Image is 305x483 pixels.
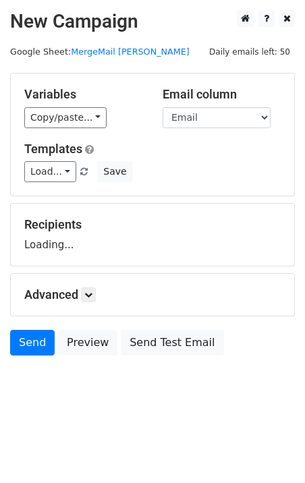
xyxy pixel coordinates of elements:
[10,330,55,356] a: Send
[24,287,281,302] h5: Advanced
[24,87,142,102] h5: Variables
[71,47,190,57] a: MergeMail [PERSON_NAME]
[163,87,281,102] h5: Email column
[204,47,295,57] a: Daily emails left: 50
[24,142,82,156] a: Templates
[10,47,190,57] small: Google Sheet:
[24,107,107,128] a: Copy/paste...
[24,217,281,252] div: Loading...
[24,217,281,232] h5: Recipients
[58,330,117,356] a: Preview
[24,161,76,182] a: Load...
[97,161,132,182] button: Save
[10,10,295,33] h2: New Campaign
[121,330,223,356] a: Send Test Email
[204,45,295,59] span: Daily emails left: 50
